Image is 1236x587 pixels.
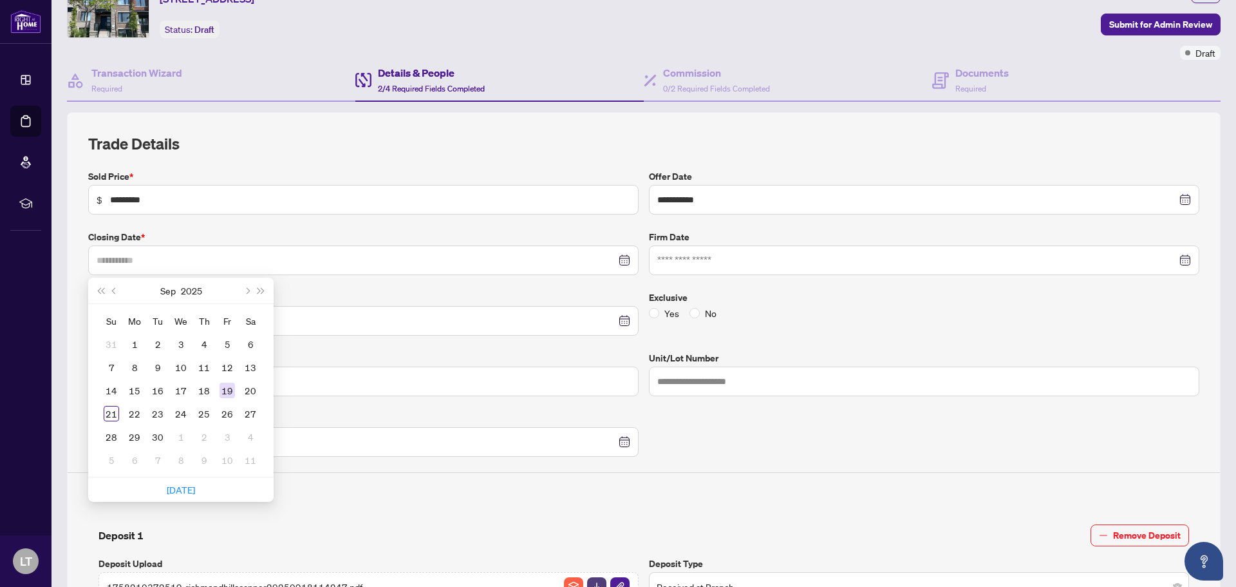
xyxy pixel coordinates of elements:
[173,452,189,468] div: 8
[378,84,485,93] span: 2/4 Required Fields Completed
[173,360,189,375] div: 10
[123,379,146,402] td: 2025-09-15
[93,278,108,303] button: Last year (Control + left)
[192,356,216,379] td: 2025-09-11
[378,65,485,81] h4: Details & People
[196,452,212,468] div: 9
[104,360,119,375] div: 7
[649,291,1199,305] label: Exclusive
[173,429,189,445] div: 1
[88,412,639,426] label: Mutual Release Date
[100,332,123,356] td: 2025-08-31
[192,332,216,356] td: 2025-09-04
[1113,525,1181,546] span: Remove Deposit
[173,336,189,352] div: 3
[649,351,1199,365] label: Unit/Lot Number
[91,84,122,93] span: Required
[663,65,770,81] h4: Commission
[192,425,216,448] td: 2025-10-02
[160,21,220,38] div: Status:
[254,278,268,303] button: Next year (Control + right)
[196,406,212,421] div: 25
[216,402,239,425] td: 2025-09-26
[194,24,214,35] span: Draft
[192,448,216,472] td: 2025-10-09
[243,406,258,421] div: 27
[239,448,262,472] td: 2025-10-11
[192,379,216,402] td: 2025-09-18
[104,406,119,421] div: 21
[220,383,235,398] div: 19
[1109,14,1212,35] span: Submit for Admin Review
[169,448,192,472] td: 2025-10-08
[10,10,41,34] img: logo
[88,351,639,365] label: Number of offers
[146,379,169,402] td: 2025-09-16
[955,65,1009,81] h4: Documents
[1184,542,1223,581] button: Open asap
[220,360,235,375] div: 12
[150,429,165,445] div: 30
[196,336,212,352] div: 4
[700,306,722,320] span: No
[216,425,239,448] td: 2025-10-03
[123,402,146,425] td: 2025-09-22
[196,383,212,398] div: 18
[127,429,142,445] div: 29
[88,230,639,244] label: Closing Date
[146,356,169,379] td: 2025-09-09
[146,402,169,425] td: 2025-09-23
[243,429,258,445] div: 4
[169,425,192,448] td: 2025-10-01
[98,557,639,571] label: Deposit Upload
[169,356,192,379] td: 2025-09-10
[100,309,123,332] th: Su
[127,452,142,468] div: 6
[104,383,119,398] div: 14
[127,406,142,421] div: 22
[181,278,202,303] button: Choose a year
[220,336,235,352] div: 5
[146,332,169,356] td: 2025-09-02
[173,383,189,398] div: 17
[123,356,146,379] td: 2025-09-08
[216,309,239,332] th: Fr
[239,379,262,402] td: 2025-09-20
[239,356,262,379] td: 2025-09-13
[123,448,146,472] td: 2025-10-06
[239,332,262,356] td: 2025-09-06
[146,448,169,472] td: 2025-10-07
[663,84,770,93] span: 0/2 Required Fields Completed
[127,360,142,375] div: 8
[239,425,262,448] td: 2025-10-04
[150,383,165,398] div: 16
[173,406,189,421] div: 24
[123,425,146,448] td: 2025-09-29
[98,528,144,543] h4: Deposit 1
[104,452,119,468] div: 5
[239,309,262,332] th: Sa
[100,425,123,448] td: 2025-09-28
[91,65,182,81] h4: Transaction Wizard
[955,84,986,93] span: Required
[649,557,1189,571] label: Deposit Type
[243,383,258,398] div: 20
[123,332,146,356] td: 2025-09-01
[1195,46,1215,60] span: Draft
[216,332,239,356] td: 2025-09-05
[243,360,258,375] div: 13
[104,336,119,352] div: 31
[659,306,684,320] span: Yes
[220,429,235,445] div: 3
[196,360,212,375] div: 11
[88,483,1199,499] h4: Deposit
[88,169,639,184] label: Sold Price
[146,309,169,332] th: Tu
[123,309,146,332] th: Mo
[220,406,235,421] div: 26
[649,169,1199,184] label: Offer Date
[108,278,122,303] button: Previous month (PageUp)
[127,336,142,352] div: 1
[649,230,1199,244] label: Firm Date
[239,402,262,425] td: 2025-09-27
